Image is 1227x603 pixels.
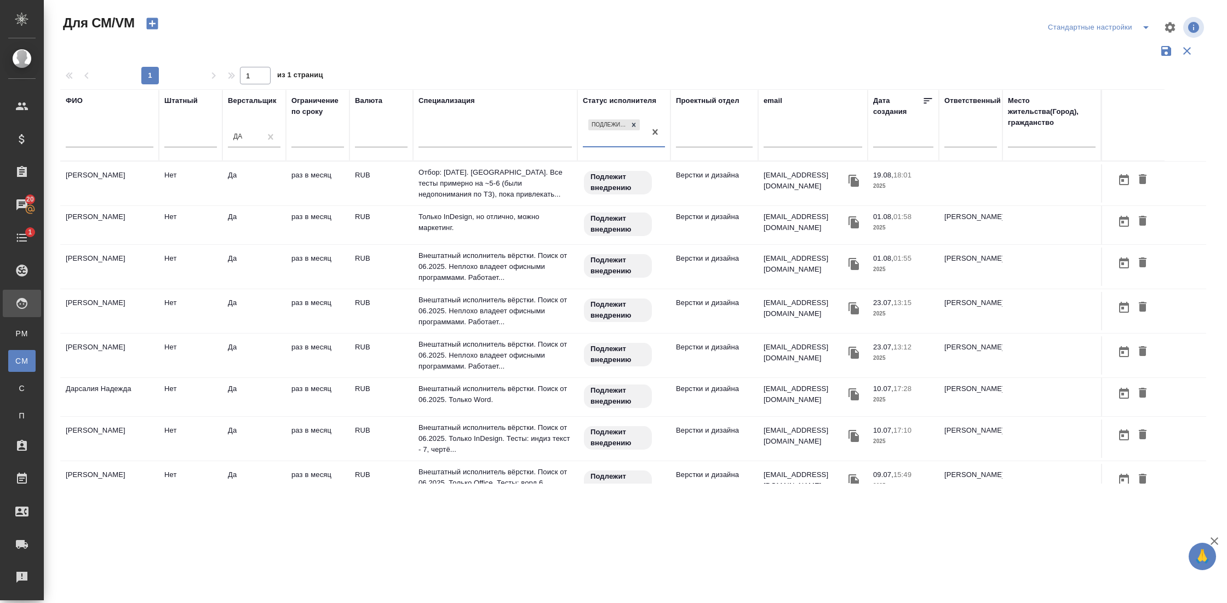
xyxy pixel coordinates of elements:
[873,343,893,351] p: 23.07,
[583,469,665,495] div: Свежая кровь: на первые 3 заказа по тематике ставь редактора и фиксируй оценки
[60,206,159,244] td: [PERSON_NAME]
[349,464,413,502] td: RUB
[939,464,1002,502] td: [PERSON_NAME]
[8,350,36,372] a: CM
[1133,425,1152,445] button: Удалить
[286,378,349,416] td: раз в месяц
[139,14,165,33] button: Создать
[1177,41,1197,61] button: Сбросить фильтры
[159,248,222,286] td: Нет
[1115,425,1133,445] button: Открыть календарь загрузки
[670,378,758,416] td: Верстки и дизайна
[1008,95,1096,128] div: Место жительства(Город), гражданство
[590,427,645,449] p: Подлежит внедрению
[14,355,30,366] span: CM
[944,95,1001,106] div: Ответственный
[164,95,198,106] div: Штатный
[1115,170,1133,190] button: Открыть календарь загрузки
[159,292,222,330] td: Нет
[159,464,222,502] td: Нет
[1115,342,1133,362] button: Открыть календарь загрузки
[846,344,862,361] button: Скопировать
[590,385,645,407] p: Подлежит внедрению
[893,213,911,221] p: 01:58
[14,328,30,339] span: PM
[222,420,286,458] td: Да
[159,206,222,244] td: Нет
[60,164,159,203] td: [PERSON_NAME]
[349,206,413,244] td: RUB
[893,171,911,179] p: 18:01
[670,336,758,375] td: Верстки и дизайна
[159,336,222,375] td: Нет
[846,173,862,189] button: Скопировать
[233,132,242,141] div: Да
[583,342,665,367] div: Свежая кровь: на первые 3 заказа по тематике ставь редактора и фиксируй оценки
[670,420,758,458] td: Верстки и дизайна
[8,377,36,399] a: С
[286,336,349,375] td: раз в месяц
[20,194,41,205] span: 20
[764,211,846,233] p: [EMAIL_ADDRESS][DOMAIN_NAME]
[939,378,1002,416] td: [PERSON_NAME]
[873,308,933,319] p: 2025
[873,426,893,434] p: 10.07,
[286,292,349,330] td: раз в месяц
[349,164,413,203] td: RUB
[349,378,413,416] td: RUB
[3,224,41,251] a: 1
[1133,253,1152,273] button: Удалить
[222,292,286,330] td: Да
[873,254,893,262] p: 01.08,
[3,191,41,219] a: 20
[418,295,572,328] p: Внештатный исполнитель вёрстки. Поиск от 06.2025. Неплохо владеет офисными программами. Работает...
[60,420,159,458] td: [PERSON_NAME]
[873,480,933,491] p: 2025
[846,472,862,489] button: Скопировать
[286,164,349,203] td: раз в месяц
[846,300,862,317] button: Скопировать
[939,336,1002,375] td: [PERSON_NAME]
[14,383,30,394] span: С
[873,353,933,364] p: 2025
[670,464,758,502] td: Верстки и дизайна
[590,255,645,277] p: Подлежит внедрению
[873,171,893,179] p: 19.08,
[1156,41,1177,61] button: Сохранить фильтры
[349,292,413,330] td: RUB
[670,164,758,203] td: Верстки и дизайна
[873,213,893,221] p: 01.08,
[873,384,893,393] p: 10.07,
[222,336,286,375] td: Да
[222,378,286,416] td: Да
[846,386,862,403] button: Скопировать
[1115,469,1133,490] button: Открыть календарь загрузки
[21,227,38,238] span: 1
[873,470,893,479] p: 09.07,
[355,95,382,106] div: Валюта
[1133,469,1152,490] button: Удалить
[60,14,135,32] span: Для СМ/VM
[583,253,665,279] div: Свежая кровь: на первые 3 заказа по тематике ставь редактора и фиксируй оценки
[291,95,344,117] div: Ограничение по сроку
[1115,211,1133,232] button: Открыть календарь загрузки
[1183,17,1206,38] span: Посмотреть информацию
[587,118,641,132] div: Подлежит внедрению
[60,464,159,502] td: [PERSON_NAME]
[590,299,645,321] p: Подлежит внедрению
[873,264,933,275] p: 2025
[418,467,572,499] p: Внештатный исполнитель вёрстки. Поиск от 06.2025. Только Office. Тесты: ворд 6, презентация 7. ...
[418,422,572,455] p: Внештатный исполнитель вёрстки. Поиск от 06.2025. Только InDesign. Тесты: индиз текст - 7, чертё...
[939,248,1002,286] td: [PERSON_NAME]
[60,248,159,286] td: [PERSON_NAME]
[60,292,159,330] td: [PERSON_NAME]
[764,170,846,192] p: [EMAIL_ADDRESS][DOMAIN_NAME]
[846,428,862,444] button: Скопировать
[159,378,222,416] td: Нет
[1115,383,1133,404] button: Открыть календарь загрузки
[60,378,159,416] td: Дарсалия Надежда
[590,471,645,493] p: Подлежит внедрению
[159,420,222,458] td: Нет
[222,464,286,502] td: Да
[228,95,277,106] div: Верстальщик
